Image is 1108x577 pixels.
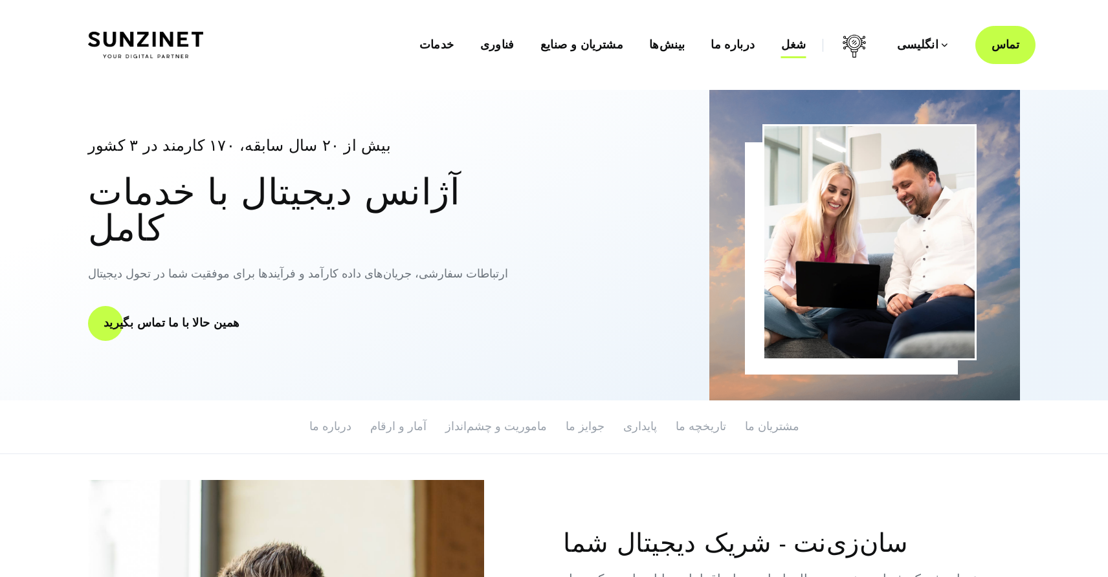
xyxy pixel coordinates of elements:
[992,38,1019,52] font: تماس
[676,420,726,433] a: تاریخچه ما
[88,267,508,281] font: ارتباطات سفارشی، جریان‌های داده کارآمد و فرآیندها برای موفقیت شما در تحول دیجیتال
[566,420,604,433] a: جوایز ما
[897,38,939,52] font: انگلیسی
[649,39,685,52] a: بینش‌ها
[709,90,1020,400] img: آژانس دیجیتال خدمات کامل سانزی نت - اپلیکیشن‌های تجاری وب و رایانش ابری_2
[88,32,203,59] img: نماینده دیجیتال خدمات کامل سانزینت
[745,420,799,433] a: مشتریان ما
[309,420,351,433] a: درباره ما
[711,39,755,52] a: درباره ما
[623,420,657,433] a: پایداری
[540,38,623,52] font: مشتریان و صنایع
[649,38,685,52] font: بینش‌ها
[88,173,460,250] font: آژانس دیجیتال با خدمات کامل
[419,38,454,52] font: خدمات
[88,305,255,342] a: همین حالا با ما تماس بگیرید
[480,38,515,52] font: فناوری
[711,38,755,52] font: درباره ما
[419,39,454,52] a: خدمات
[563,529,908,558] font: سان‌زی‌نت - شریک دیجیتال شما
[445,420,547,433] a: ماموریت و چشم‌انداز
[975,26,1036,64] a: تماس
[764,126,975,358] img: تصاویر_خدمات_2025_39
[88,137,391,155] font: بیش از ۲۰ سال سابقه، ۱۷۰ کارمند در ۳ کشور
[370,420,427,433] a: آمار و ارقام
[480,39,515,52] a: فناوری
[104,316,239,330] font: همین حالا با ما تماس بگیرید
[781,39,806,52] a: شغل
[540,39,623,52] a: مشتریان و صنایع
[781,38,806,52] font: شغل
